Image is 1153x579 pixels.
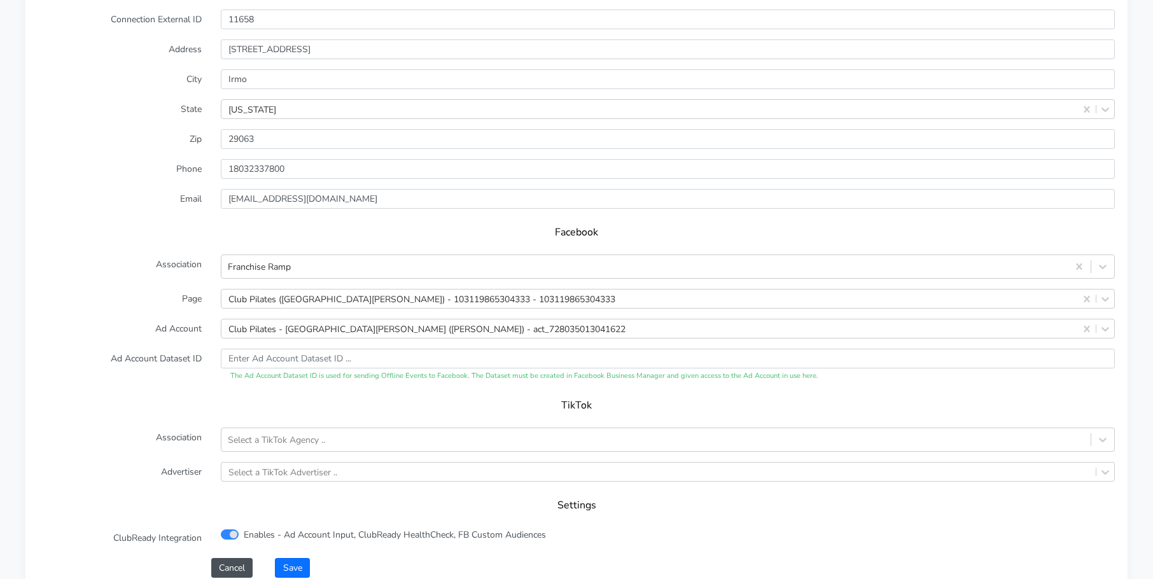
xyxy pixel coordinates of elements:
div: [US_STATE] [228,102,276,116]
input: Enter Email ... [221,189,1115,209]
input: Enter Address .. [221,39,1115,59]
button: Cancel [211,558,253,578]
label: Ad Account [29,319,211,338]
label: Enables - Ad Account Input, ClubReady HealthCheck, FB Custom Audiences [244,528,546,541]
label: Address [29,39,211,59]
input: Enter the City .. [221,69,1115,89]
div: Franchise Ramp [228,260,291,274]
label: Ad Account Dataset ID [29,349,211,382]
input: Enter the external ID .. [221,10,1115,29]
div: Club Pilates ([GEOGRAPHIC_DATA][PERSON_NAME]) - 103119865304333 - 103119865304333 [228,292,615,305]
input: Enter Ad Account Dataset ID ... [221,349,1115,368]
label: ClubReady Integration [29,528,211,548]
div: Select a TikTok Advertiser .. [228,465,337,478]
button: Save [275,558,309,578]
label: Email [29,189,211,209]
input: Enter Zip .. [221,129,1115,149]
label: Association [29,255,211,279]
h5: TikTok [51,400,1102,412]
label: Advertiser [29,462,211,482]
div: Select a TikTok Agency .. [228,433,325,447]
div: Club Pilates - [GEOGRAPHIC_DATA][PERSON_NAME] ([PERSON_NAME]) - act_728035013041622 [228,322,625,335]
input: Enter phone ... [221,159,1115,179]
h5: Facebook [51,227,1102,239]
label: Connection External ID [29,10,211,29]
div: The Ad Account Dataset ID is used for sending Offline Events to Facebook. The Dataset must be cre... [221,371,1115,382]
label: City [29,69,211,89]
h5: Settings [51,499,1102,512]
label: Association [29,428,211,452]
label: Zip [29,129,211,149]
label: State [29,99,211,119]
label: Page [29,289,211,309]
label: Phone [29,159,211,179]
